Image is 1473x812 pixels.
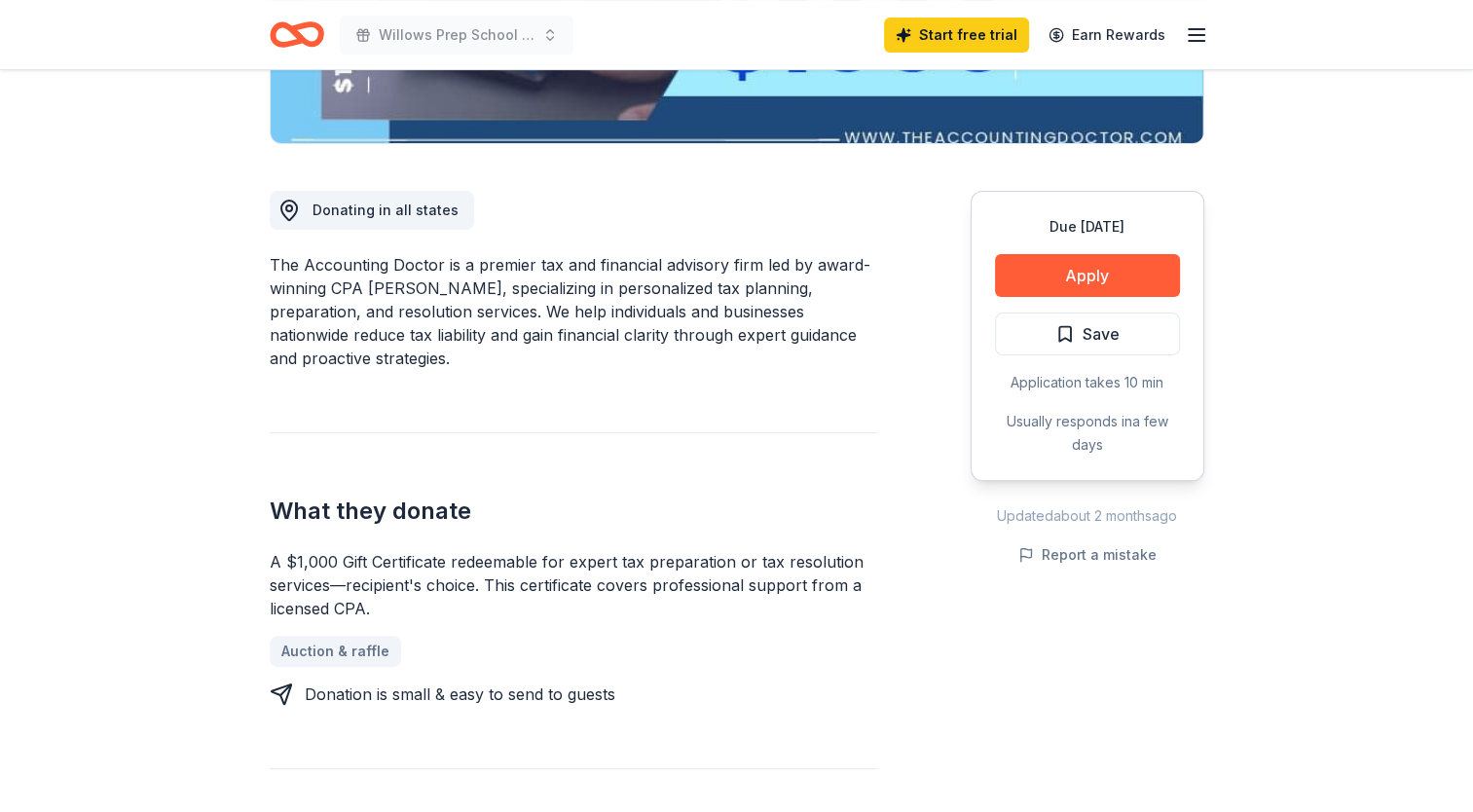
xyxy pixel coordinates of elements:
span: Save [1083,321,1120,347]
div: Donation is small & easy to send to guests [305,683,615,706]
div: Due [DATE] [995,215,1180,239]
div: The Accounting Doctor is a premier tax and financial advisory firm led by award-winning CPA [PERS... [270,253,877,370]
div: Updated about 2 months ago [971,504,1204,528]
a: Earn Rewards [1037,18,1177,53]
h2: What they donate [270,496,877,527]
button: Willows Prep School Annual Auction/Gala [340,16,573,55]
span: Willows Prep School Annual Auction/Gala [379,23,534,47]
div: Usually responds in a few days [995,410,1180,457]
a: Start free trial [884,18,1029,53]
button: Apply [995,254,1180,297]
button: Report a mistake [1018,543,1157,567]
div: A $1,000 Gift Certificate redeemable for expert tax preparation or tax resolution services—recipi... [270,550,877,620]
a: Auction & raffle [270,636,401,667]
span: Donating in all states [313,202,459,218]
a: Home [270,12,324,57]
button: Save [995,313,1180,355]
div: Application takes 10 min [995,371,1180,394]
